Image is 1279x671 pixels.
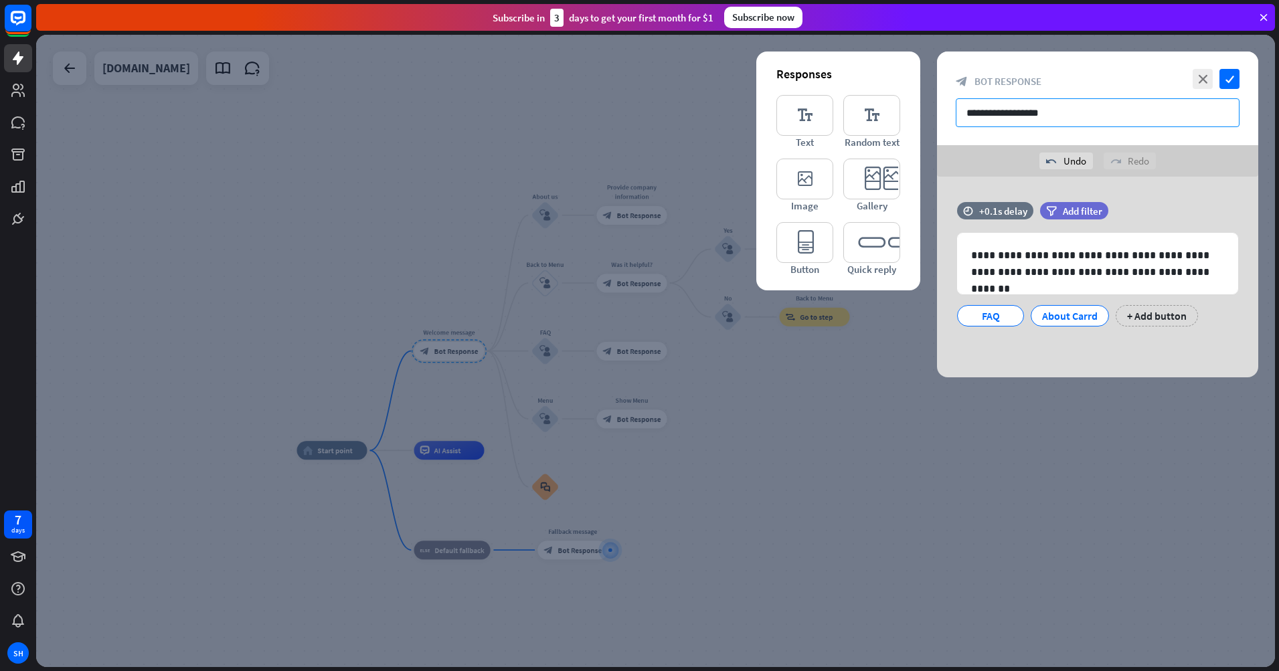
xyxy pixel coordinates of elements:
span: Add filter [1063,205,1102,217]
i: check [1219,69,1240,89]
div: Undo [1039,153,1093,169]
button: Open LiveChat chat widget [11,5,51,45]
i: redo [1110,156,1121,167]
div: days [11,526,25,535]
div: SH [7,642,29,664]
i: time [963,206,973,215]
div: +0.1s delay [979,205,1027,217]
i: undo [1046,156,1057,167]
i: block_bot_response [956,76,968,88]
div: Subscribe in days to get your first month for $1 [493,9,713,27]
div: Subscribe now [724,7,802,28]
div: Redo [1104,153,1156,169]
span: Bot Response [974,75,1041,88]
div: + Add button [1116,305,1198,326]
i: filter [1046,206,1057,216]
div: 3 [550,9,564,27]
div: 7 [15,514,21,526]
i: close [1193,69,1213,89]
div: About Carrd [1042,306,1098,326]
a: 7 days [4,510,32,539]
div: FAQ [968,306,1013,326]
